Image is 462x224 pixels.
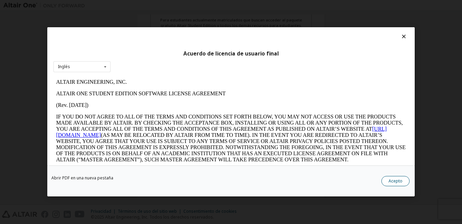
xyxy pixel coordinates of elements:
p: (Rev. [DATE]) [3,26,352,32]
div: Acuerdo de licencia de usuario final [53,50,409,57]
p: ALTAIR ONE STUDENT EDITION SOFTWARE LICENSE AGREEMENT [3,14,352,20]
p: This Altair One Student Edition Software License Agreement (“Agreement”) is between Altair Engine... [3,92,352,116]
p: IF YOU DO NOT AGREE TO ALL OF THE TERMS AND CONDITIONS SET FORTH BELOW, YOU MAY NOT ACCESS OR USE... [3,37,352,86]
a: Abrir PDF en una nueva pestaña [51,176,113,180]
a: [URL][DOMAIN_NAME] [3,50,333,62]
button: Acepto [381,176,410,187]
div: Inglés [58,65,70,69]
p: ALTAIR ENGINEERING, INC. [3,3,352,9]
